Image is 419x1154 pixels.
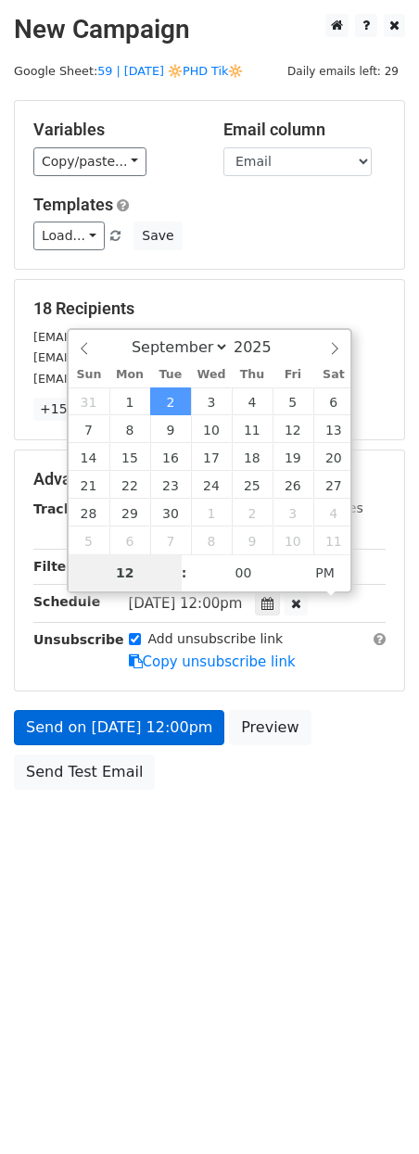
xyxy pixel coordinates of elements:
[313,443,354,471] span: September 20, 2025
[229,710,311,745] a: Preview
[191,415,232,443] span: September 10, 2025
[129,653,296,670] a: Copy unsubscribe link
[150,526,191,554] span: October 7, 2025
[33,594,100,609] strong: Schedule
[148,629,284,649] label: Add unsubscribe link
[273,471,313,499] span: September 26, 2025
[33,469,386,489] h5: Advanced
[33,120,196,140] h5: Variables
[150,471,191,499] span: September 23, 2025
[191,526,232,554] span: October 8, 2025
[232,369,273,381] span: Thu
[313,387,354,415] span: September 6, 2025
[150,499,191,526] span: September 30, 2025
[232,415,273,443] span: September 11, 2025
[191,369,232,381] span: Wed
[313,415,354,443] span: September 13, 2025
[69,499,109,526] span: September 28, 2025
[232,526,273,554] span: October 9, 2025
[109,387,150,415] span: September 1, 2025
[182,554,187,591] span: :
[191,499,232,526] span: October 1, 2025
[232,387,273,415] span: September 4, 2025
[69,387,109,415] span: August 31, 2025
[290,499,362,518] label: UTM Codes
[232,499,273,526] span: October 2, 2025
[191,443,232,471] span: September 17, 2025
[109,415,150,443] span: September 8, 2025
[69,554,182,591] input: Hour
[326,1065,419,1154] iframe: Chat Widget
[273,526,313,554] span: October 10, 2025
[191,471,232,499] span: September 24, 2025
[273,415,313,443] span: September 12, 2025
[33,632,124,647] strong: Unsubscribe
[97,64,243,78] a: 59 | [DATE] 🔆PHD Tik🔆
[129,595,243,612] span: [DATE] 12:00pm
[273,387,313,415] span: September 5, 2025
[109,369,150,381] span: Mon
[33,559,81,574] strong: Filters
[109,471,150,499] span: September 22, 2025
[69,443,109,471] span: September 14, 2025
[150,369,191,381] span: Tue
[33,372,240,386] small: [EMAIL_ADDRESS][DOMAIN_NAME]
[223,120,386,140] h5: Email column
[109,526,150,554] span: October 6, 2025
[313,369,354,381] span: Sat
[150,387,191,415] span: September 2, 2025
[229,338,296,356] input: Year
[313,499,354,526] span: October 4, 2025
[33,398,111,421] a: +15 more
[33,501,95,516] strong: Tracking
[191,387,232,415] span: September 3, 2025
[14,64,243,78] small: Google Sheet:
[109,499,150,526] span: September 29, 2025
[33,222,105,250] a: Load...
[69,415,109,443] span: September 7, 2025
[69,526,109,554] span: October 5, 2025
[187,554,300,591] input: Minute
[33,350,240,364] small: [EMAIL_ADDRESS][DOMAIN_NAME]
[14,710,224,745] a: Send on [DATE] 12:00pm
[313,471,354,499] span: September 27, 2025
[313,526,354,554] span: October 11, 2025
[33,330,240,344] small: [EMAIL_ADDRESS][DOMAIN_NAME]
[133,222,182,250] button: Save
[232,471,273,499] span: September 25, 2025
[281,64,405,78] a: Daily emails left: 29
[69,369,109,381] span: Sun
[14,755,155,790] a: Send Test Email
[150,443,191,471] span: September 16, 2025
[33,298,386,319] h5: 18 Recipients
[273,499,313,526] span: October 3, 2025
[69,471,109,499] span: September 21, 2025
[150,415,191,443] span: September 9, 2025
[299,554,350,591] span: Click to toggle
[273,369,313,381] span: Fri
[232,443,273,471] span: September 18, 2025
[109,443,150,471] span: September 15, 2025
[33,195,113,214] a: Templates
[273,443,313,471] span: September 19, 2025
[281,61,405,82] span: Daily emails left: 29
[14,14,405,45] h2: New Campaign
[33,147,146,176] a: Copy/paste...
